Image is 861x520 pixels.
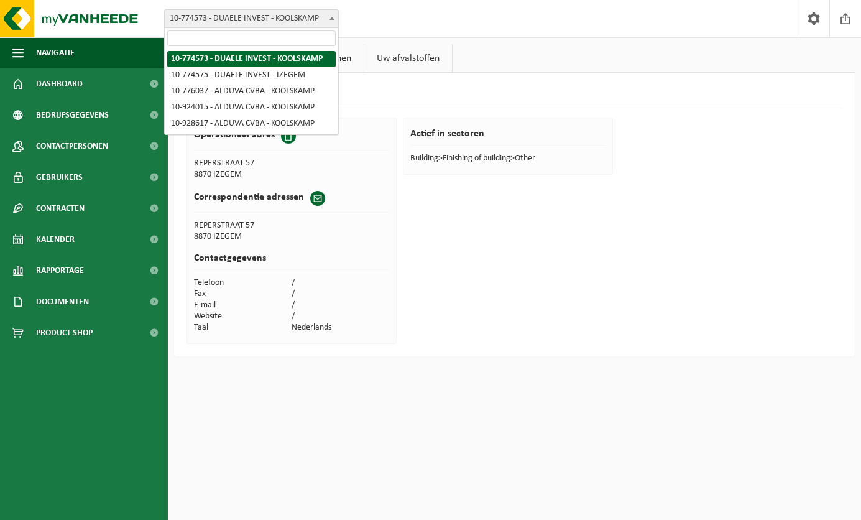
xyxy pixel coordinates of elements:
[36,193,85,224] span: Contracten
[36,100,109,131] span: Bedrijfsgegevens
[36,286,89,317] span: Documenten
[364,44,452,73] a: Uw afvalstoffen
[167,100,336,116] li: 10-924015 - ALDUVA CVBA - KOOLSKAMP
[167,83,336,100] li: 10-776037 - ALDUVA CVBA - KOOLSKAMP
[36,131,108,162] span: Contactpersonen
[194,289,292,300] td: Fax
[194,158,292,169] td: REPERSTRAAT 57
[36,255,84,286] span: Rapportage
[194,322,292,333] td: Taal
[194,311,292,322] td: Website
[410,153,606,164] td: Building>Finishing of building>Other
[292,277,389,289] td: /
[292,311,389,322] td: /
[292,300,389,311] td: /
[410,129,606,146] h2: Actief in sectoren
[292,289,389,300] td: /
[194,129,275,141] h2: Operationeel adres
[194,253,390,270] h2: Contactgegevens
[194,277,292,289] td: Telefoon
[36,224,75,255] span: Kalender
[292,322,389,333] td: Nederlands
[165,10,338,27] span: 10-774573 - DUAELE INVEST - KOOLSKAMP
[194,169,292,180] td: 8870 IZEGEM
[36,37,75,68] span: Navigatie
[167,51,336,67] li: 10-774573 - DUAELE INVEST - KOOLSKAMP
[36,317,93,348] span: Product Shop
[164,9,339,28] span: 10-774573 - DUAELE INVEST - KOOLSKAMP
[194,231,390,243] td: 8870 IZEGEM
[36,68,83,100] span: Dashboard
[194,220,390,231] td: REPERSTRAAT 57
[167,116,336,132] li: 10-928617 - ALDUVA CVBA - KOOLSKAMP
[167,67,336,83] li: 10-774575 - DUAELE INVEST - IZEGEM
[36,162,83,193] span: Gebruikers
[194,191,304,203] h2: Correspondentie adressen
[194,300,292,311] td: E-mail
